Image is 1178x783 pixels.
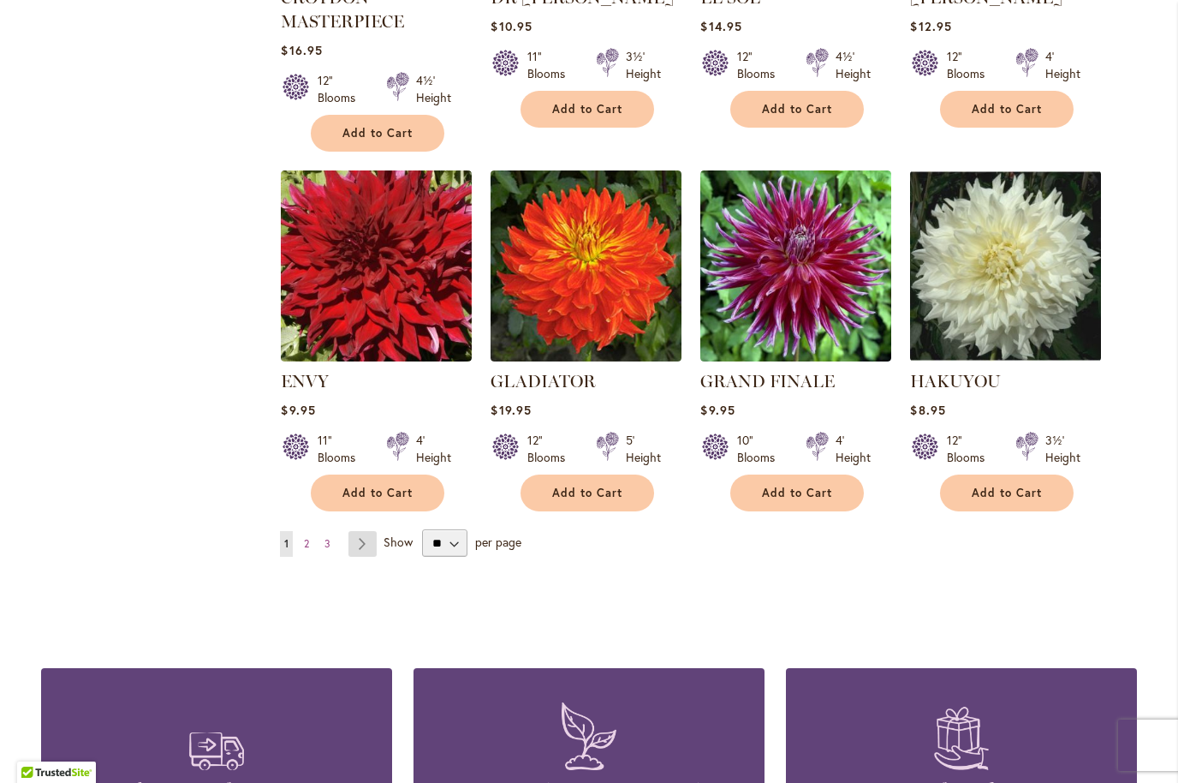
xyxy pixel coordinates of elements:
[324,537,330,550] span: 3
[281,402,315,418] span: $9.95
[320,531,335,557] a: 3
[700,371,835,391] a: GRAND FINALE
[318,432,366,466] div: 11" Blooms
[972,486,1042,500] span: Add to Cart
[1045,432,1080,466] div: 3½' Height
[521,91,654,128] button: Add to Cart
[730,91,864,128] button: Add to Cart
[281,349,472,365] a: Envy
[910,371,1001,391] a: HAKUYOU
[910,18,951,34] span: $12.95
[491,349,681,365] a: Gladiator
[836,432,871,466] div: 4' Height
[342,486,413,500] span: Add to Cart
[972,102,1042,117] span: Add to Cart
[281,371,329,391] a: ENVY
[700,402,735,418] span: $9.95
[737,48,785,82] div: 12" Blooms
[910,349,1101,365] a: Hakuyou
[910,402,945,418] span: $8.95
[311,475,444,511] button: Add to Cart
[311,115,444,152] button: Add to Cart
[947,432,995,466] div: 12" Blooms
[700,170,891,362] img: Grand Finale
[384,534,413,550] span: Show
[342,126,413,140] span: Add to Cart
[475,534,521,550] span: per page
[491,371,596,391] a: GLADIATOR
[700,18,741,34] span: $14.95
[416,432,451,466] div: 4' Height
[318,72,366,106] div: 12" Blooms
[552,102,622,117] span: Add to Cart
[947,48,995,82] div: 12" Blooms
[304,537,309,550] span: 2
[281,42,322,58] span: $16.95
[626,432,661,466] div: 5' Height
[491,18,532,34] span: $10.95
[491,170,681,362] img: Gladiator
[626,48,661,82] div: 3½' Height
[940,475,1074,511] button: Add to Cart
[13,722,61,770] iframe: Launch Accessibility Center
[284,537,289,550] span: 1
[300,531,313,557] a: 2
[527,432,575,466] div: 12" Blooms
[762,486,832,500] span: Add to Cart
[281,170,472,362] img: Envy
[1045,48,1080,82] div: 4' Height
[762,102,832,117] span: Add to Cart
[521,475,654,511] button: Add to Cart
[416,72,451,106] div: 4½' Height
[737,432,785,466] div: 10" Blooms
[836,48,871,82] div: 4½' Height
[700,349,891,365] a: Grand Finale
[527,48,575,82] div: 11" Blooms
[491,402,531,418] span: $19.95
[552,486,622,500] span: Add to Cart
[910,170,1101,362] img: Hakuyou
[730,475,864,511] button: Add to Cart
[940,91,1074,128] button: Add to Cart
